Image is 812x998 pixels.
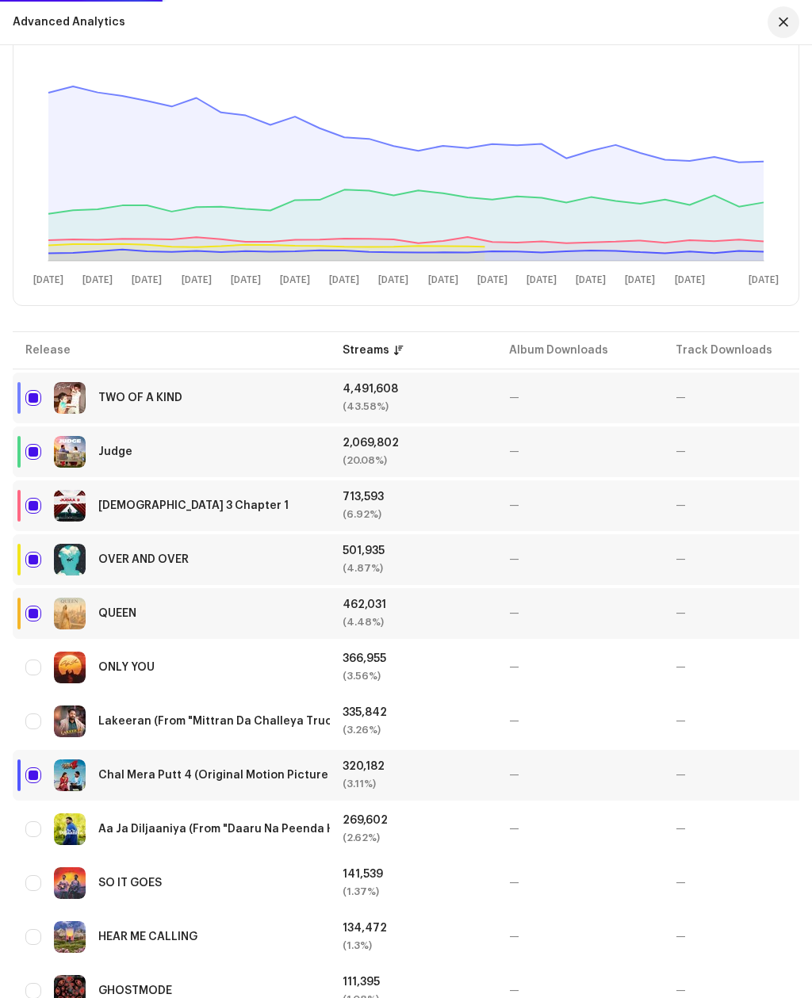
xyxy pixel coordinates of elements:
div: Aa Ja Diljaaniya (From "Daaru Na Peenda Hove") [98,824,363,835]
text: [DATE] [477,275,507,285]
div: — [509,716,650,727]
div: Advanced Analytics [13,16,125,29]
text: [DATE] [329,275,359,285]
img: 9F5FEC1A-8CD8-4BCB-BF98-851238CE2477 [54,813,86,845]
div: 111,395 [343,977,484,988]
div: (43.58%) [343,401,484,412]
div: (4.48%) [343,617,484,628]
div: — [509,662,650,673]
div: GHOSTMODE [98,985,172,996]
div: (1.37%) [343,886,484,897]
img: 43A6E0C5-1683-46B5-8231-C9E1B9D076C6 [54,759,86,791]
div: 269,602 [343,815,484,826]
text: [DATE] [576,275,606,285]
div: — [509,985,650,996]
img: BA181C61-30DC-445F-8D88-3EA8AFCE765B [54,921,86,953]
text: [DATE] [428,275,458,285]
div: (3.56%) [343,671,484,682]
div: 2,069,802 [343,438,484,449]
div: — [509,824,650,835]
img: B3A5801D-8FA5-4C74-B8CF-722416594271 [54,598,86,629]
div: 320,182 [343,761,484,772]
div: 462,031 [343,599,484,610]
img: 68C532FD-7DCF-4D5A-BF4C-A9A89C4618E2 [54,490,86,522]
img: F4EBB9C5-54BB-4754-AFFF-CA712A5FCC9B [54,705,86,737]
div: (4.87%) [343,563,484,574]
div: SO IT GOES [98,878,162,889]
div: — [509,392,650,403]
text: [DATE] [378,275,408,285]
text: [DATE] [33,275,63,285]
div: HEAR ME CALLING [98,931,197,943]
div: (2.62%) [343,832,484,843]
div: QUEEN [98,608,136,619]
div: 713,593 [343,491,484,503]
div: OVER AND OVER [98,554,189,565]
div: Lakeeran (From "Mittran Da Challeya Truck Ni") [98,716,360,727]
div: — [509,554,650,565]
div: (3.26%) [343,725,484,736]
text: [DATE] [231,275,261,285]
div: TWO OF A KIND [98,392,182,403]
div: (3.11%) [343,778,484,790]
text: [DATE] [132,275,162,285]
text: [DATE] [527,275,557,285]
img: 29D22DED-524D-40E2-92E6-A4B74CDA92A7 [54,867,86,899]
div: 335,842 [343,707,484,718]
div: Judaa 3 Chapter 1 [98,500,289,511]
div: (1.3%) [343,940,484,951]
div: — [509,931,650,943]
div: — [509,770,650,781]
text: [DATE] [675,275,705,285]
div: 141,539 [343,869,484,880]
text: [DATE] [182,275,212,285]
div: Judge [98,446,132,457]
div: — [509,608,650,619]
img: B75209E8-3F3B-4EB4-918B-4F34B30CA688 [54,382,86,414]
text: [DATE] [625,275,655,285]
div: Chal Mera Putt 4 (Original Motion Picture Soundtrack) [98,770,390,781]
div: — [509,446,650,457]
text: [DATE] [82,275,113,285]
img: AFC82E38-8D89-4EB3-9FAE-7C74CBE5A5D4 [54,544,86,575]
div: (6.92%) [343,509,484,520]
div: 4,491,608 [343,384,484,395]
img: 7D2A8168-CD23-499A-B454-7DEF2E39E5D3 [54,652,86,683]
text: [DATE] [749,275,779,285]
div: 366,955 [343,653,484,664]
div: 134,472 [343,923,484,934]
div: ONLY YOU [98,662,155,673]
div: — [509,500,650,511]
div: — [509,878,650,889]
img: 46F2F543-0E19-4D8A-9C5A-1A3C04B3C061 [54,436,86,468]
text: [DATE] [280,275,310,285]
div: 501,935 [343,545,484,556]
div: (20.08%) [343,455,484,466]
